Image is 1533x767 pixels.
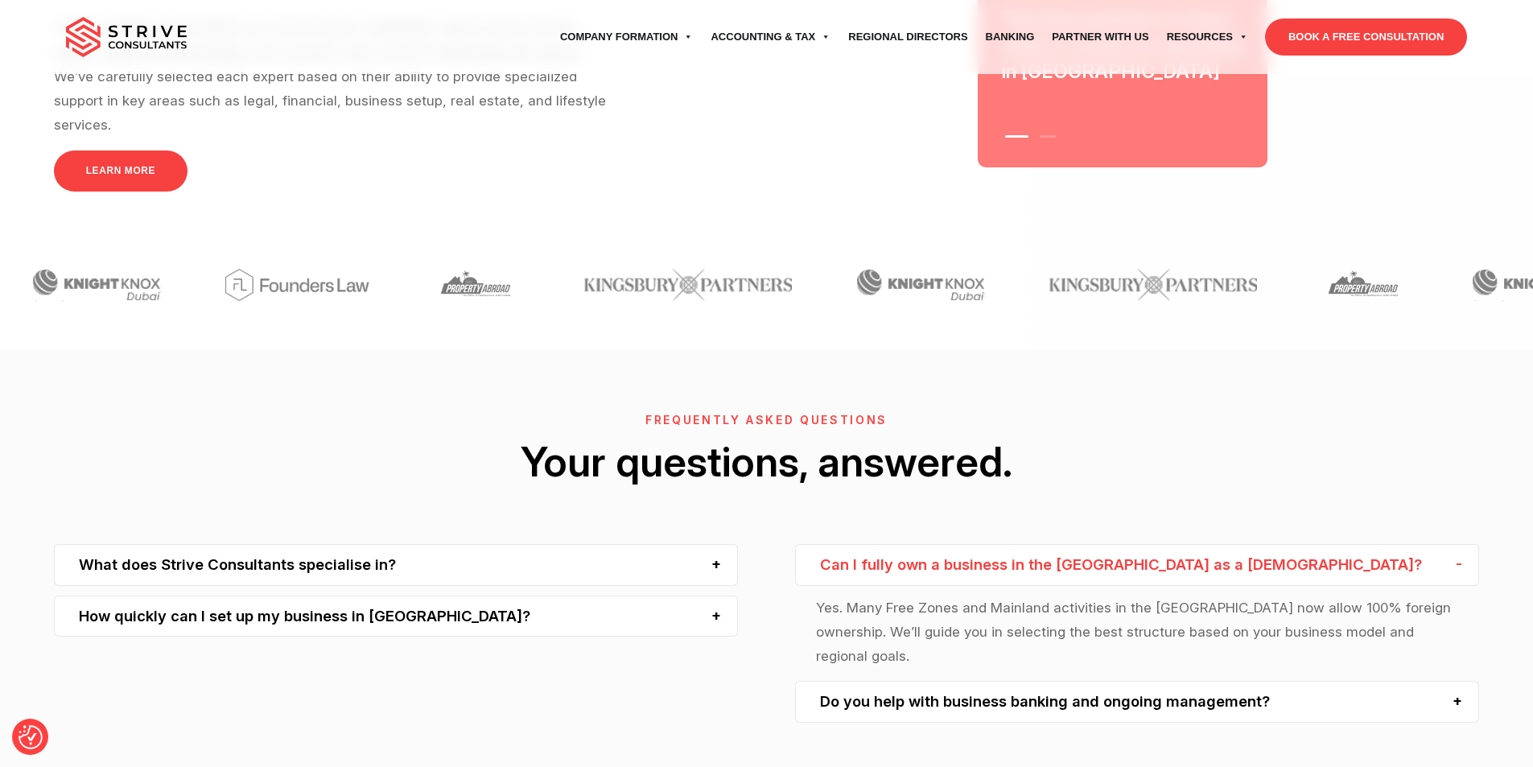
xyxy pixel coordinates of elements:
[54,544,738,585] div: What does Strive Consultants specialise in?
[839,14,976,60] a: Regional Directors
[977,14,1044,60] a: Banking
[795,544,1479,585] div: Can I fully own a business in the [GEOGRAPHIC_DATA] as a [DEMOGRAPHIC_DATA]?
[1265,19,1467,56] a: BOOK A FREE CONSULTATION
[225,269,369,301] img: Client Logo
[816,596,1458,669] p: Yes. Many Free Zones and Mainland activities in the [GEOGRAPHIC_DATA] now allow 100% foreign owne...
[32,269,161,301] img: Client Logo
[795,681,1479,722] div: Do you help with business banking and ongoing management?
[54,151,188,192] a: LEARN MORE
[702,14,839,60] a: Accounting & Tax
[54,15,624,137] p: These strategic partnerships are not just about credentials, they’re about shared values, deep lo...
[584,269,792,301] img: Client Logo
[54,596,738,637] div: How quickly can I set up my business in [GEOGRAPHIC_DATA]?
[19,725,43,749] button: Consent Preferences
[856,269,985,301] img: Client Logo
[66,17,187,57] img: main-logo.svg
[1049,269,1257,301] img: Client Logo
[19,725,43,749] img: Revisit consent button
[1043,14,1157,60] a: Partner with Us
[1040,135,1056,138] button: 2
[1321,269,1407,301] img: Client Logo
[1158,14,1257,60] a: Resources
[434,269,520,301] img: Client Logo
[1005,135,1028,138] button: 1
[551,14,703,60] a: Company Formation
